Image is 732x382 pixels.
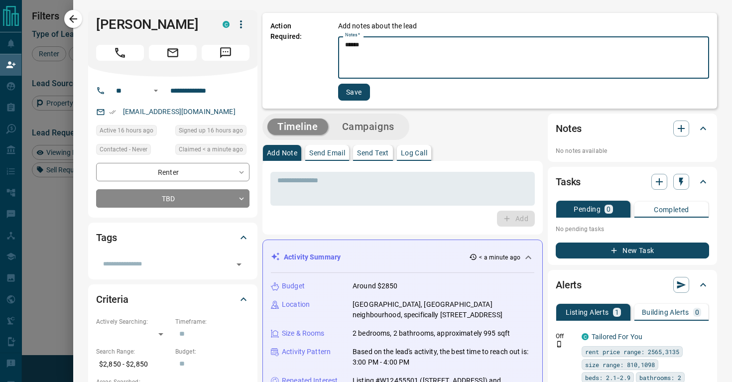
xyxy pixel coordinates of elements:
[96,356,170,373] p: $2,850 - $2,850
[338,21,417,31] p: Add notes about the lead
[282,328,325,339] p: Size & Rooms
[179,144,243,154] span: Claimed < a minute ago
[202,45,249,61] span: Message
[150,85,162,97] button: Open
[401,149,427,156] p: Log Call
[96,125,170,139] div: Mon Oct 13 2025
[582,333,589,340] div: condos.ca
[232,257,246,271] button: Open
[175,125,249,139] div: Mon Oct 13 2025
[353,281,398,291] p: Around $2850
[642,309,689,316] p: Building Alerts
[96,189,249,208] div: TBD
[585,360,655,370] span: size range: 810,1098
[223,21,230,28] div: condos.ca
[96,291,128,307] h2: Criteria
[566,309,609,316] p: Listing Alerts
[607,206,610,213] p: 0
[96,347,170,356] p: Search Range:
[556,341,563,348] svg: Push Notification Only
[574,206,601,213] p: Pending
[96,230,117,246] h2: Tags
[556,170,709,194] div: Tasks
[96,45,144,61] span: Call
[282,281,305,291] p: Budget
[96,16,208,32] h1: [PERSON_NAME]
[345,32,360,38] label: Notes
[338,84,370,101] button: Save
[357,149,389,156] p: Send Text
[267,119,328,135] button: Timeline
[267,149,297,156] p: Add Note
[282,299,310,310] p: Location
[109,109,116,116] svg: Email Verified
[96,163,249,181] div: Renter
[695,309,699,316] p: 0
[96,226,249,250] div: Tags
[353,347,534,368] p: Based on the lead's activity, the best time to reach out is: 3:00 PM - 4:00 PM
[179,126,243,135] span: Signed up 16 hours ago
[556,174,581,190] h2: Tasks
[556,277,582,293] h2: Alerts
[175,144,249,158] div: Tue Oct 14 2025
[309,149,345,156] p: Send Email
[332,119,404,135] button: Campaigns
[615,309,619,316] p: 1
[556,117,709,140] div: Notes
[175,317,249,326] p: Timeframe:
[270,21,323,101] p: Action Required:
[654,206,689,213] p: Completed
[123,108,236,116] a: [EMAIL_ADDRESS][DOMAIN_NAME]
[556,121,582,136] h2: Notes
[96,287,249,311] div: Criteria
[100,126,153,135] span: Active 16 hours ago
[282,347,331,357] p: Activity Pattern
[271,248,534,266] div: Activity Summary< a minute ago
[556,146,709,155] p: No notes available
[175,347,249,356] p: Budget:
[556,273,709,297] div: Alerts
[353,299,534,320] p: [GEOGRAPHIC_DATA], [GEOGRAPHIC_DATA] neighbourhood, specifically [STREET_ADDRESS]
[556,243,709,258] button: New Task
[585,347,679,357] span: rent price range: 2565,3135
[149,45,197,61] span: Email
[592,333,642,341] a: Tailored For You
[556,332,576,341] p: Off
[353,328,510,339] p: 2 bedrooms, 2 bathrooms, approximately 995 sqft
[556,222,709,237] p: No pending tasks
[284,252,341,262] p: Activity Summary
[96,317,170,326] p: Actively Searching:
[100,144,147,154] span: Contacted - Never
[479,253,520,262] p: < a minute ago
